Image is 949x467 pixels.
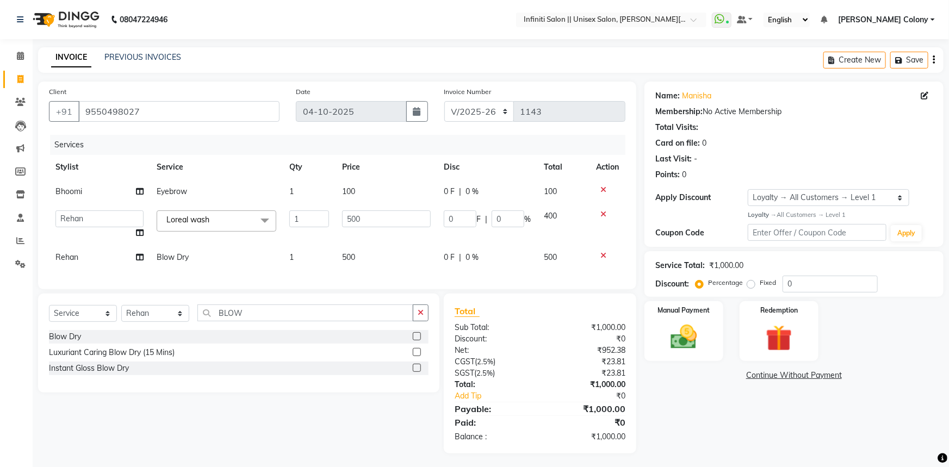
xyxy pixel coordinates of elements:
input: Search or Scan [197,304,413,321]
th: Price [336,155,438,179]
span: 1 [289,186,294,196]
span: 400 [544,211,557,221]
span: Total [455,306,480,317]
div: Balance : [446,431,540,443]
span: 100 [544,186,557,196]
div: 0 [702,138,706,149]
a: PREVIOUS INVOICES [104,52,181,62]
th: Disc [437,155,537,179]
input: Enter Offer / Coupon Code [748,224,886,241]
div: ₹23.81 [540,356,634,368]
div: Service Total: [655,260,705,271]
th: Action [590,155,625,179]
span: | [459,186,461,197]
span: | [459,252,461,263]
span: 0 % [466,186,479,197]
button: Apply [891,225,922,241]
div: Coupon Code [655,227,748,239]
div: Payable: [446,402,540,415]
div: Points: [655,169,680,180]
div: Membership: [655,106,703,117]
span: 0 % [466,252,479,263]
span: 2.5% [477,357,493,366]
div: ₹1,000.00 [540,431,634,443]
div: Services [50,135,634,155]
img: _gift.svg [758,322,801,354]
a: INVOICE [51,48,91,67]
span: 0 F [444,252,455,263]
input: Search by Name/Mobile/Email/Code [78,101,280,122]
label: Fixed [760,278,776,288]
span: 100 [342,186,355,196]
div: Sub Total: [446,322,540,333]
div: ₹0 [540,416,634,429]
th: Total [537,155,590,179]
strong: Loyalty → [748,211,777,219]
span: Rehan [55,252,78,262]
div: Last Visit: [655,153,692,165]
div: 0 [682,169,686,180]
b: 08047224946 [120,4,168,35]
label: Invoice Number [444,87,492,97]
button: Save [890,52,928,69]
div: ₹952.38 [540,345,634,356]
div: Paid: [446,416,540,429]
th: Service [150,155,283,179]
a: Manisha [682,90,711,102]
span: Bhoomi [55,186,82,196]
span: 2.5% [476,369,493,377]
div: ₹0 [556,390,634,402]
span: CGST [455,357,475,366]
span: % [524,214,531,225]
span: | [485,214,487,225]
button: +91 [49,101,79,122]
div: Name: [655,90,680,102]
div: Discount: [655,278,689,290]
span: Eyebrow [157,186,187,196]
div: No Active Membership [655,106,933,117]
div: ( ) [446,356,540,368]
span: Blow Dry [157,252,189,262]
div: ₹1,000.00 [709,260,743,271]
span: [PERSON_NAME] Colony [838,14,928,26]
div: ₹1,000.00 [540,379,634,390]
label: Redemption [760,306,798,315]
div: ₹1,000.00 [540,402,634,415]
span: F [476,214,481,225]
a: x [209,215,214,225]
div: Net: [446,345,540,356]
span: 0 F [444,186,455,197]
a: Continue Without Payment [647,370,941,381]
label: Client [49,87,66,97]
div: Luxuriant Caring Blow Dry (15 Mins) [49,347,175,358]
div: ₹0 [540,333,634,345]
span: 1 [289,252,294,262]
th: Stylist [49,155,150,179]
div: ₹1,000.00 [540,322,634,333]
div: ₹23.81 [540,368,634,379]
div: Instant Gloss Blow Dry [49,363,129,374]
div: Total: [446,379,540,390]
div: Total Visits: [655,122,698,133]
img: logo [28,4,102,35]
div: All Customers → Level 1 [748,210,933,220]
div: Apply Discount [655,192,748,203]
label: Percentage [708,278,743,288]
div: Blow Dry [49,331,81,343]
div: ( ) [446,368,540,379]
span: SGST [455,368,474,378]
span: 500 [342,252,355,262]
label: Manual Payment [658,306,710,315]
span: Loreal wash [166,215,209,225]
button: Create New [823,52,886,69]
th: Qty [283,155,336,179]
div: Discount: [446,333,540,345]
span: 500 [544,252,557,262]
a: Add Tip [446,390,555,402]
div: - [694,153,697,165]
img: _cash.svg [662,322,705,352]
div: Card on file: [655,138,700,149]
label: Date [296,87,311,97]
